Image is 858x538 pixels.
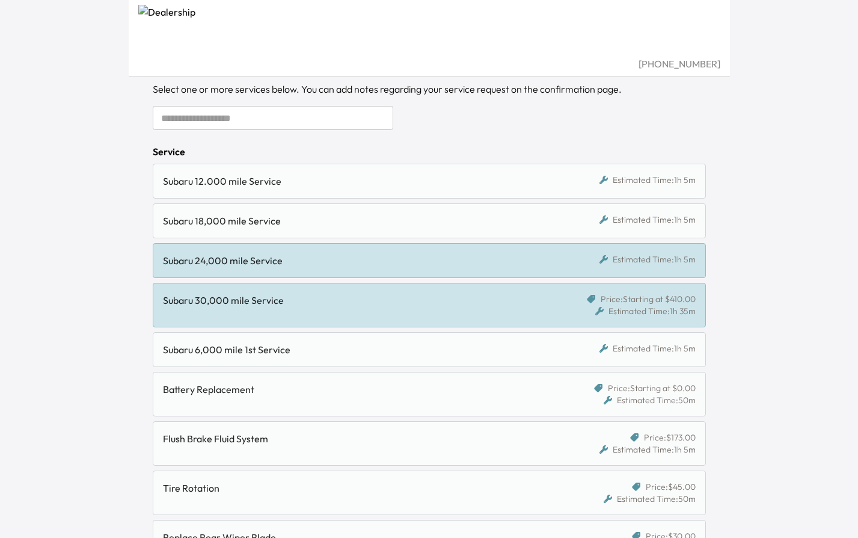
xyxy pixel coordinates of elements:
[599,342,696,354] div: Estimated Time: 1h 5m
[599,174,696,186] div: Estimated Time: 1h 5m
[163,293,553,308] div: Subaru 30,000 mile Service
[646,481,696,493] span: Price: $45.00
[163,342,553,357] div: Subaru 6,000 mile 1st Service
[163,174,553,188] div: Subaru 12.000 mile Service
[601,293,696,305] span: Price: Starting at $410.00
[163,214,553,228] div: Subaru 18,000 mile Service
[604,394,696,406] div: Estimated Time: 50m
[644,431,696,444] span: Price: $173.00
[595,305,696,317] div: Estimated Time: 1h 35m
[138,57,720,71] div: [PHONE_NUMBER]
[163,382,553,397] div: Battery Replacement
[608,382,696,394] span: Price: Starting at $0.00
[163,431,553,446] div: Flush Brake Fluid System
[163,481,553,495] div: Tire Rotation
[138,5,720,57] img: Dealership
[153,144,706,159] div: Service
[599,253,696,265] div: Estimated Time: 1h 5m
[153,82,706,96] div: Select one or more services below. You can add notes regarding your service request on the confir...
[599,444,696,456] div: Estimated Time: 1h 5m
[163,253,553,268] div: Subaru 24,000 mile Service
[604,493,696,505] div: Estimated Time: 50m
[599,214,696,226] div: Estimated Time: 1h 5m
